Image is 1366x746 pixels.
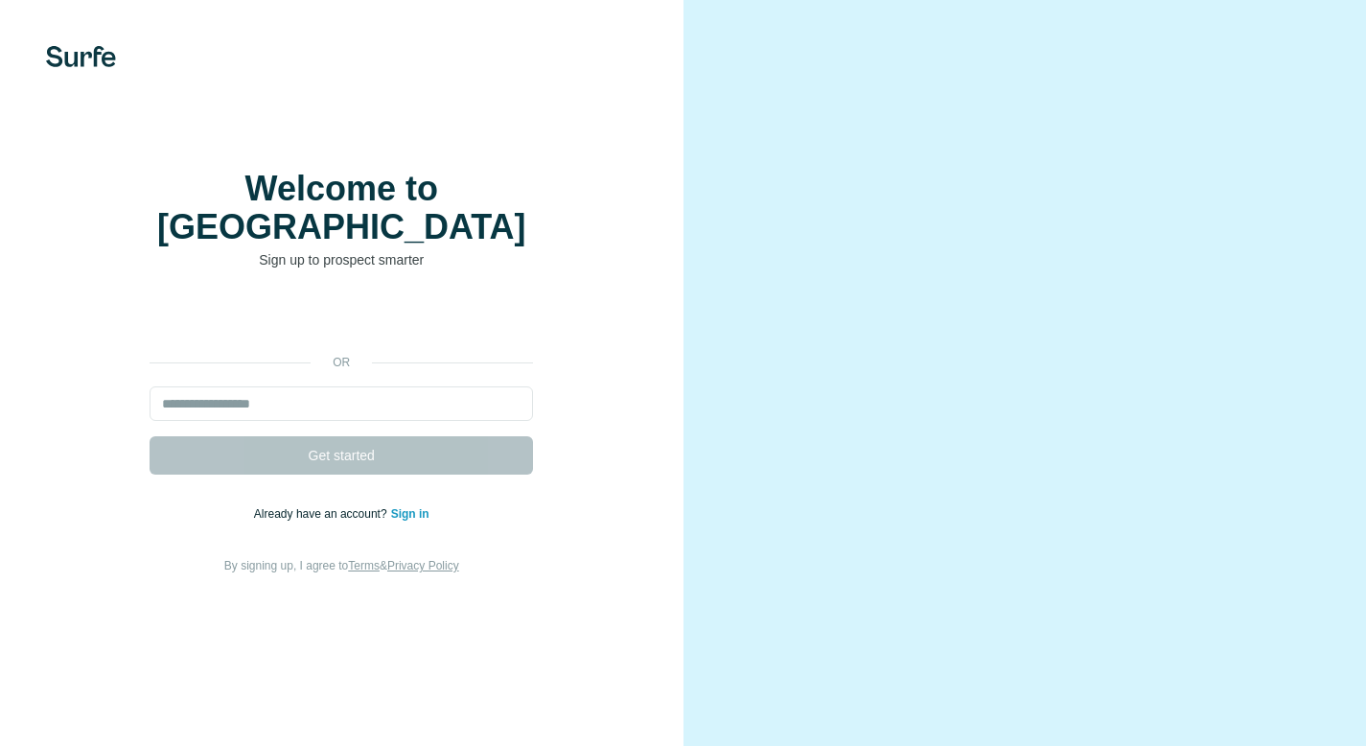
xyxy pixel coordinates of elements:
span: Already have an account? [254,507,391,521]
p: Sign up to prospect smarter [150,250,533,269]
img: Surfe's logo [46,46,116,67]
p: or [311,354,372,371]
h1: Welcome to [GEOGRAPHIC_DATA] [150,170,533,246]
a: Sign in [391,507,429,521]
a: Terms [348,559,380,572]
span: By signing up, I agree to & [224,559,459,572]
a: Privacy Policy [387,559,459,572]
iframe: Knappen Logga in med Google [140,298,543,340]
